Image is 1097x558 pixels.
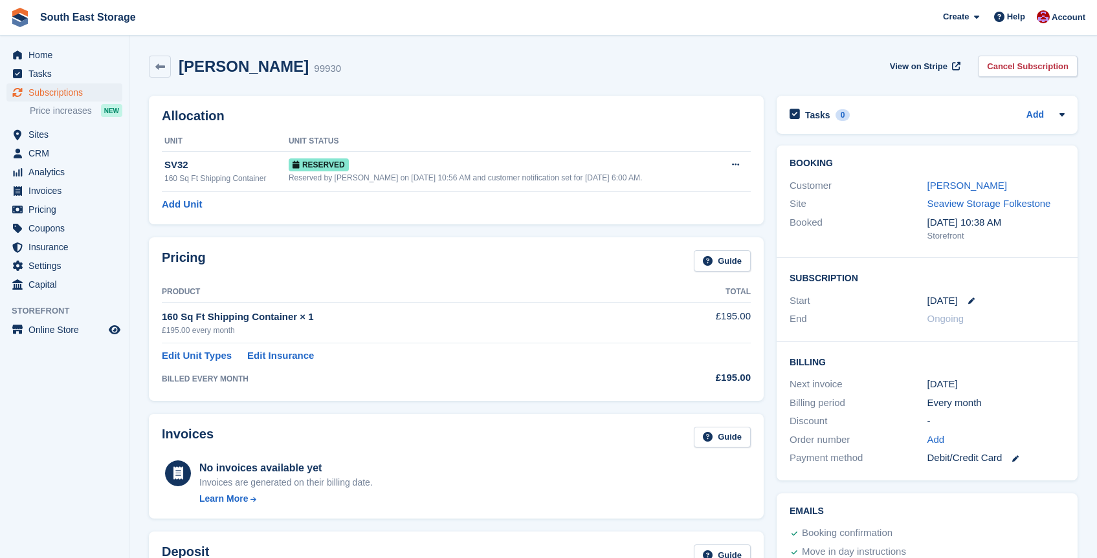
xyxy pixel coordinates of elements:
[641,282,751,303] th: Total
[6,257,122,275] a: menu
[1007,10,1025,23] span: Help
[790,271,1065,284] h2: Subscription
[790,178,927,193] div: Customer
[927,294,958,308] time: 2025-08-19 23:00:00 UTC
[6,219,122,237] a: menu
[927,377,1065,392] div: [DATE]
[28,321,106,339] span: Online Store
[927,414,1065,429] div: -
[35,6,141,28] a: South East Storage
[927,396,1065,411] div: Every month
[927,230,1065,242] div: Storefront
[790,312,927,327] div: End
[6,65,122,83] a: menu
[6,144,122,162] a: menu
[6,163,122,181] a: menu
[6,182,122,200] a: menu
[28,219,106,237] span: Coupons
[694,427,751,448] a: Guide
[28,163,106,181] span: Analytics
[179,58,309,75] h2: [PERSON_NAME]
[314,61,341,76] div: 99930
[790,451,927,466] div: Payment method
[164,158,289,173] div: SV32
[890,60,947,73] span: View on Stripe
[927,198,1051,209] a: Seaview Storage Folkestone
[694,250,751,272] a: Guide
[6,238,122,256] a: menu
[927,180,1007,191] a: [PERSON_NAME]
[6,275,122,294] a: menu
[927,313,964,324] span: Ongoing
[28,182,106,200] span: Invoices
[790,433,927,447] div: Order number
[10,8,30,27] img: stora-icon-8386f47178a22dfd0bd8f6a31ec36ba5ce8667c1dd55bd0f319d3a0aa187defe.svg
[162,282,641,303] th: Product
[641,302,751,343] td: £195.00
[28,144,106,162] span: CRM
[199,476,373,489] div: Invoices are generated on their billing date.
[199,492,373,506] a: Learn More
[1026,108,1044,123] a: Add
[927,215,1065,230] div: [DATE] 10:38 AM
[199,492,248,506] div: Learn More
[6,321,122,339] a: menu
[790,158,1065,169] h2: Booking
[6,46,122,64] a: menu
[28,238,106,256] span: Insurance
[790,355,1065,368] h2: Billing
[28,257,106,275] span: Settings
[885,56,963,77] a: View on Stripe
[790,197,927,211] div: Site
[790,377,927,392] div: Next invoice
[162,250,206,272] h2: Pricing
[805,109,830,121] h2: Tasks
[790,414,927,429] div: Discount
[28,275,106,294] span: Capital
[28,200,106,219] span: Pricing
[162,197,202,212] a: Add Unit
[6,125,122,144] a: menu
[1052,11,1085,24] span: Account
[790,506,1065,517] h2: Emails
[289,172,718,184] div: Reserved by [PERSON_NAME] on [DATE] 10:56 AM and customer notification set for [DATE] 6:00 AM.
[802,526,892,541] div: Booking confirmation
[28,125,106,144] span: Sites
[289,158,349,171] span: Reserved
[6,200,122,219] a: menu
[927,433,945,447] a: Add
[30,103,122,118] a: Price increases NEW
[162,427,214,448] h2: Invoices
[199,460,373,476] div: No invoices available yet
[28,83,106,102] span: Subscriptions
[162,325,641,336] div: £195.00 every month
[28,65,106,83] span: Tasks
[6,83,122,102] a: menu
[943,10,969,23] span: Create
[978,56,1078,77] a: Cancel Subscription
[790,396,927,411] div: Billing period
[107,322,122,338] a: Preview store
[162,131,289,152] th: Unit
[162,373,641,385] div: BILLED EVERY MONTH
[927,451,1065,466] div: Debit/Credit Card
[247,349,314,363] a: Edit Insurance
[641,370,751,385] div: £195.00
[790,294,927,308] div: Start
[12,305,129,317] span: Storefront
[30,105,92,117] span: Price increases
[836,109,850,121] div: 0
[162,349,232,363] a: Edit Unit Types
[101,104,122,117] div: NEW
[790,215,927,242] div: Booked
[162,310,641,325] div: 160 Sq Ft Shipping Container × 1
[164,173,289,184] div: 160 Sq Ft Shipping Container
[1037,10,1050,23] img: Roger Norris
[162,109,751,123] h2: Allocation
[289,131,718,152] th: Unit Status
[28,46,106,64] span: Home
